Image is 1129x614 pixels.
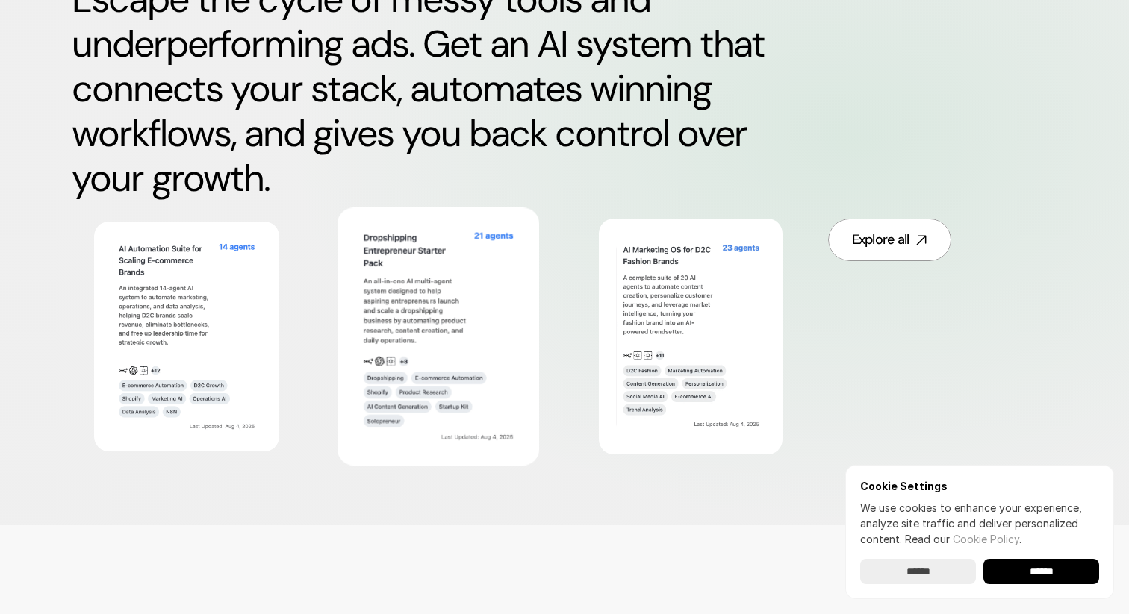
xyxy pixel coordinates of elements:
p: We use cookies to enhance your experience, analyze site traffic and deliver personalized content. [860,500,1099,547]
a: Explore all [828,219,951,261]
h6: Cookie Settings [860,480,1099,492]
span: Read our . [905,533,1021,545]
div: Explore all [852,231,909,249]
a: Cookie Policy [953,533,1019,545]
